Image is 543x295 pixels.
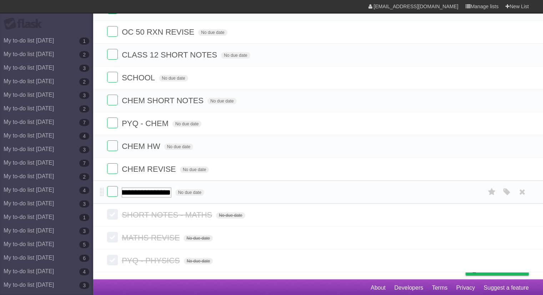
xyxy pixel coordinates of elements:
[79,92,89,99] b: 3
[180,166,209,173] span: No due date
[79,37,89,45] b: 1
[122,142,162,151] span: CHEM HW
[122,165,178,174] span: CHEM REVISE
[79,173,89,180] b: 2
[79,200,89,207] b: 3
[107,255,118,265] label: Done
[172,121,201,127] span: No due date
[122,256,182,265] span: PYQ - PHYSICS
[107,186,118,197] label: Done
[183,235,212,241] span: No due date
[107,232,118,242] label: Done
[122,27,196,36] span: OC 50 RXN REVISE
[371,281,386,295] a: About
[159,75,188,81] span: No due date
[456,281,475,295] a: Privacy
[79,119,89,126] b: 7
[79,78,89,85] b: 2
[198,29,227,36] span: No due date
[122,96,205,105] span: CHEM SHORT NOTES
[394,281,423,295] a: Developers
[122,210,214,219] span: SHORT NOTES - MATHS
[79,241,89,248] b: 5
[79,268,89,275] b: 4
[107,163,118,174] label: Done
[221,52,250,59] span: No due date
[79,51,89,58] b: 2
[79,227,89,235] b: 3
[107,49,118,60] label: Done
[481,263,525,275] span: Buy me a coffee
[122,119,170,128] span: PYQ - CHEM
[79,214,89,221] b: 1
[184,258,213,264] span: No due date
[79,65,89,72] b: 3
[79,255,89,262] b: 6
[79,160,89,167] b: 7
[4,17,46,30] div: Flask
[485,186,499,198] label: Star task
[216,212,245,219] span: No due date
[107,26,118,37] label: Done
[79,187,89,194] b: 4
[107,117,118,128] label: Done
[175,189,204,196] span: No due date
[122,233,181,242] span: MATHS REVISE
[107,140,118,151] label: Done
[79,146,89,153] b: 3
[107,95,118,105] label: Done
[122,73,157,82] span: SCHOOL
[107,209,118,220] label: Done
[79,282,89,289] b: 3
[484,281,529,295] a: Suggest a feature
[164,144,193,150] span: No due date
[107,72,118,82] label: Done
[432,281,448,295] a: Terms
[79,105,89,112] b: 2
[79,132,89,140] b: 4
[122,50,219,59] span: CLASS 12 SHORT NOTES
[207,98,236,104] span: No due date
